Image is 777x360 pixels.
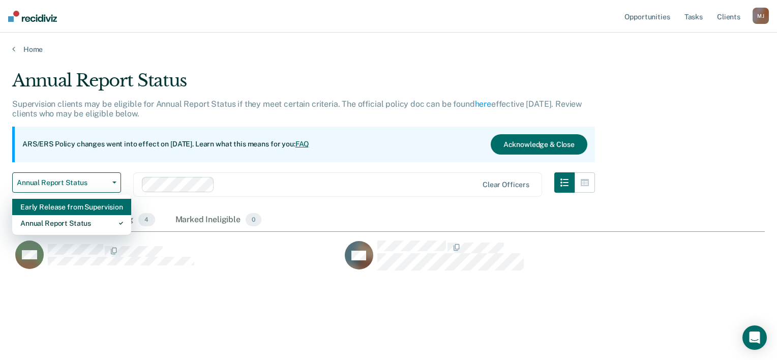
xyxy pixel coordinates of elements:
[12,240,342,281] div: CaseloadOpportunityCell-04007982
[17,178,108,187] span: Annual Report Status
[12,172,121,193] button: Annual Report Status
[138,213,155,226] span: 4
[8,11,57,22] img: Recidiviz
[753,8,769,24] div: M J
[246,213,261,226] span: 0
[753,8,769,24] button: MJ
[475,99,491,109] a: here
[12,45,765,54] a: Home
[12,99,582,118] p: Supervision clients may be eligible for Annual Report Status if they meet certain criteria. The o...
[295,140,310,148] a: FAQ
[20,215,123,231] div: Annual Report Status
[12,70,595,99] div: Annual Report Status
[491,134,587,155] button: Acknowledge & Close
[342,240,671,281] div: CaseloadOpportunityCell-05019705
[22,139,309,149] p: ARS/ERS Policy changes went into effect on [DATE]. Learn what this means for you:
[20,199,123,215] div: Early Release from Supervision
[742,325,767,350] div: Open Intercom Messenger
[173,209,264,231] div: Marked Ineligible0
[483,181,529,189] div: Clear officers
